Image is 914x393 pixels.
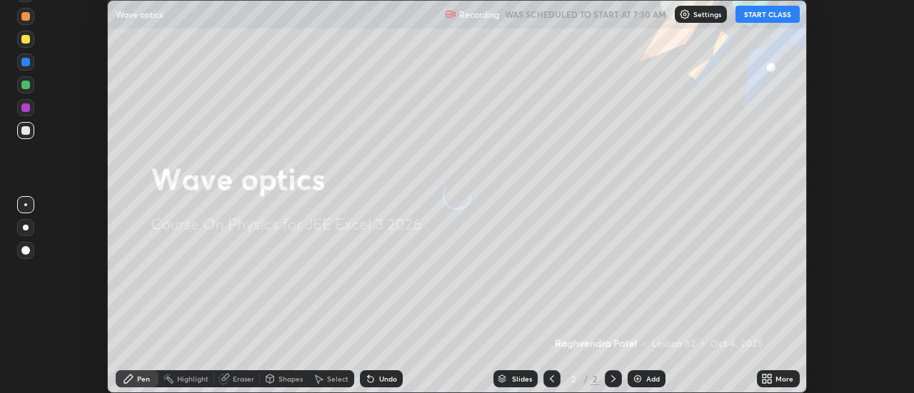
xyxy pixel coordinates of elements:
p: Wave optics [116,9,163,20]
div: 2 [566,374,581,383]
div: Shapes [278,375,303,382]
img: class-settings-icons [679,9,690,20]
button: START CLASS [735,6,800,23]
div: / [583,374,588,383]
img: recording.375f2c34.svg [445,9,456,20]
div: Highlight [177,375,209,382]
div: Slides [512,375,532,382]
div: Undo [379,375,397,382]
p: Recording [459,9,499,20]
img: add-slide-button [632,373,643,384]
div: Eraser [233,375,254,382]
div: 2 [591,372,599,385]
div: Add [646,375,660,382]
div: More [775,375,793,382]
h5: WAS SCHEDULED TO START AT 7:30 AM [505,8,666,21]
p: Settings [693,11,721,18]
div: Select [327,375,348,382]
div: Pen [137,375,150,382]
